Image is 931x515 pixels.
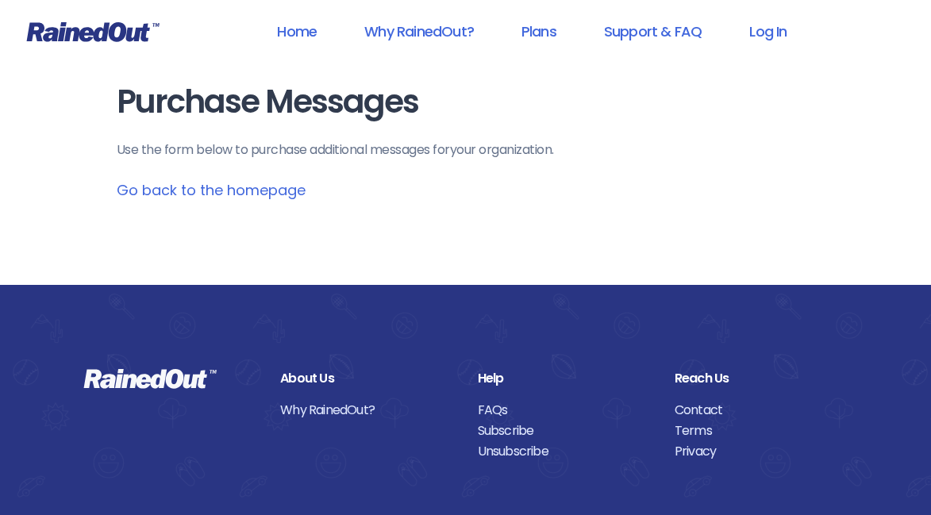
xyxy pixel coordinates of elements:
h1: Purchase Messages [117,84,815,120]
a: Why RainedOut? [280,400,453,421]
p: Use the form below to purchase additional messages for your organization . [117,140,815,159]
a: Contact [675,400,848,421]
a: Terms [675,421,848,441]
a: Log In [729,13,807,49]
div: Reach Us [675,368,848,389]
a: Why RainedOut? [344,13,494,49]
a: Go back to the homepage [117,180,306,200]
a: Unsubscribe [478,441,651,462]
a: Subscribe [478,421,651,441]
a: Plans [501,13,577,49]
a: Home [256,13,337,49]
a: Support & FAQ [583,13,722,49]
a: Privacy [675,441,848,462]
div: Help [478,368,651,389]
a: FAQs [478,400,651,421]
div: About Us [280,368,453,389]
